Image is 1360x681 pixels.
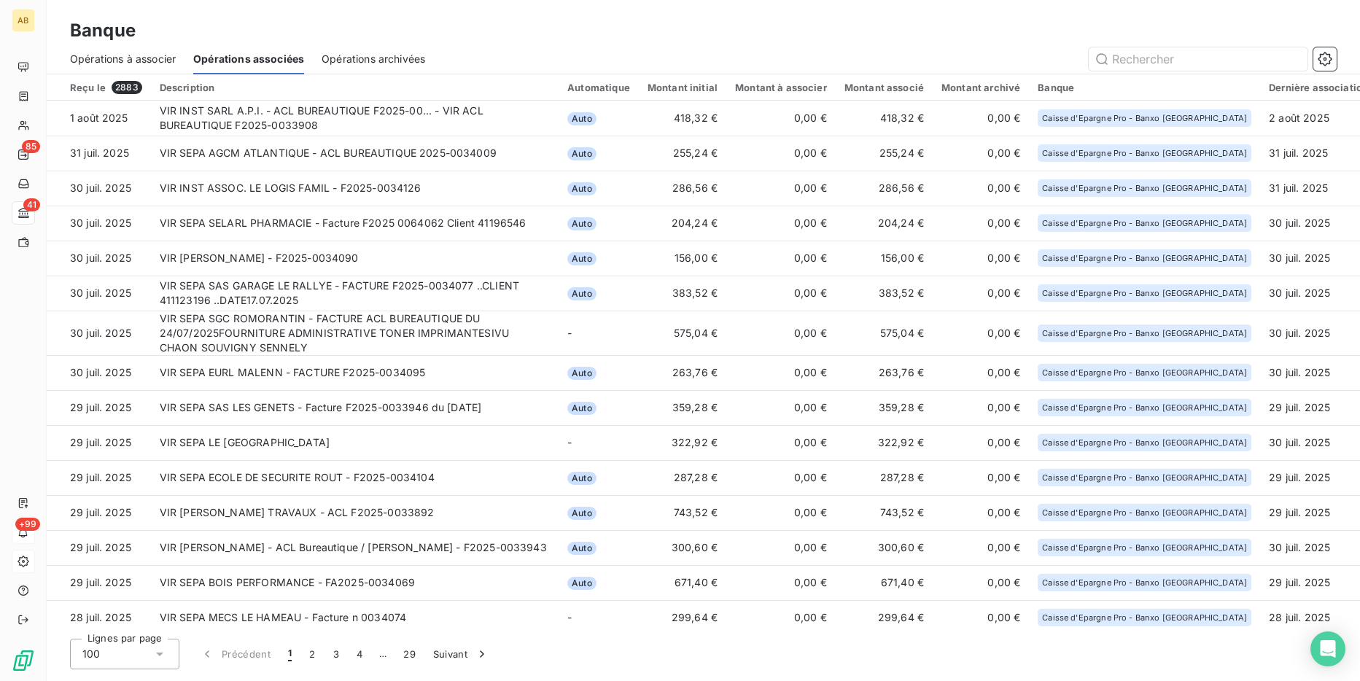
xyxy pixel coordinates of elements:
span: Caisse d'Epargne Pro - Banxo [GEOGRAPHIC_DATA] [1042,613,1247,622]
span: Auto [567,367,597,380]
span: Caisse d'Epargne Pro - Banxo [GEOGRAPHIC_DATA] [1042,184,1247,192]
td: 383,52 € [639,276,726,311]
td: 0,00 € [933,311,1029,355]
td: 255,24 € [639,136,726,171]
td: VIR INST SARL A.P.I. - ACL BUREAUTIQUE F2025-00... - VIR ACL BUREAUTIQUE F2025-0033908 [151,101,559,136]
span: Auto [567,287,597,300]
span: Caisse d'Epargne Pro - Banxo [GEOGRAPHIC_DATA] [1042,508,1247,517]
td: VIR SEPA SAS LES GENETS - Facture F2025-0033946 du [DATE] [151,390,559,425]
span: Opérations à associer [70,52,176,66]
td: 0,00 € [726,101,836,136]
td: 299,64 € [836,600,933,635]
td: 30 juil. 2025 [47,276,151,311]
div: Montant associé [844,82,924,93]
button: 4 [348,639,371,669]
td: 0,00 € [726,565,836,600]
td: VIR [PERSON_NAME] TRAVAUX - ACL F2025-0033892 [151,495,559,530]
button: Précédent [191,639,279,669]
span: Caisse d'Epargne Pro - Banxo [GEOGRAPHIC_DATA] [1042,219,1247,227]
span: Auto [567,252,597,265]
td: 30 juil. 2025 [47,241,151,276]
div: Automatique [567,82,630,93]
td: 0,00 € [933,425,1029,460]
td: 30 juil. 2025 [47,355,151,390]
div: AB [12,9,35,32]
button: Suivant [424,639,498,669]
td: 0,00 € [726,171,836,206]
span: Caisse d'Epargne Pro - Banxo [GEOGRAPHIC_DATA] [1042,543,1247,552]
span: Auto [567,147,597,160]
td: 322,92 € [836,425,933,460]
a: 85 [12,143,34,166]
td: 0,00 € [933,355,1029,390]
span: Caisse d'Epargne Pro - Banxo [GEOGRAPHIC_DATA] [1042,149,1247,157]
td: 0,00 € [726,355,836,390]
div: Banque [1038,82,1251,93]
span: Caisse d'Epargne Pro - Banxo [GEOGRAPHIC_DATA] [1042,329,1247,338]
span: Caisse d'Epargne Pro - Banxo [GEOGRAPHIC_DATA] [1042,473,1247,482]
td: 29 juil. 2025 [47,390,151,425]
td: 0,00 € [726,241,836,276]
td: VIR SEPA MECS LE HAMEAU - Facture n 0034074 [151,600,559,635]
td: 0,00 € [726,495,836,530]
span: Caisse d'Epargne Pro - Banxo [GEOGRAPHIC_DATA] [1042,438,1247,447]
td: 29 juil. 2025 [47,565,151,600]
td: 0,00 € [933,171,1029,206]
td: 29 juil. 2025 [47,425,151,460]
td: - [559,425,639,460]
h3: Banque [70,17,136,44]
td: 1 août 2025 [47,101,151,136]
td: 287,28 € [836,460,933,495]
span: +99 [15,518,40,531]
a: 41 [12,201,34,225]
div: Reçu le [70,81,142,94]
span: 2883 [112,81,142,94]
td: 29 juil. 2025 [47,460,151,495]
td: 299,64 € [639,600,726,635]
td: 255,24 € [836,136,933,171]
td: VIR SEPA SELARL PHARMACIE - Facture F2025 0064062 Client 41196546 [151,206,559,241]
td: 383,52 € [836,276,933,311]
td: 418,32 € [836,101,933,136]
td: VIR SEPA SGC ROMORANTIN - FACTURE ACL BUREAUTIQUE DU 24/07/2025FOURNITURE ADMINISTRATIVE TONER IM... [151,311,559,355]
span: Caisse d'Epargne Pro - Banxo [GEOGRAPHIC_DATA] [1042,403,1247,412]
div: Description [160,82,551,93]
div: Montant initial [648,82,718,93]
td: 29 juil. 2025 [47,495,151,530]
td: 286,56 € [639,171,726,206]
td: 575,04 € [639,311,726,355]
td: 671,40 € [836,565,933,600]
td: 28 juil. 2025 [47,600,151,635]
td: 204,24 € [836,206,933,241]
td: 0,00 € [726,460,836,495]
td: 31 juil. 2025 [47,136,151,171]
td: 0,00 € [726,311,836,355]
td: 30 juil. 2025 [47,206,151,241]
td: 286,56 € [836,171,933,206]
span: Caisse d'Epargne Pro - Banxo [GEOGRAPHIC_DATA] [1042,289,1247,297]
td: 0,00 € [933,136,1029,171]
span: Auto [567,402,597,415]
td: 0,00 € [933,206,1029,241]
td: 300,60 € [639,530,726,565]
td: VIR SEPA AGCM ATLANTIQUE - ACL BUREAUTIQUE 2025-0034009 [151,136,559,171]
span: Auto [567,577,597,590]
span: 41 [23,198,40,211]
span: … [371,642,395,666]
td: 0,00 € [726,530,836,565]
td: VIR SEPA BOIS PERFORMANCE - FA2025-0034069 [151,565,559,600]
td: 0,00 € [933,600,1029,635]
td: 575,04 € [836,311,933,355]
td: 743,52 € [639,495,726,530]
td: VIR INST ASSOC. LE LOGIS FAMIL - F2025-0034126 [151,171,559,206]
td: 204,24 € [639,206,726,241]
td: 30 juil. 2025 [47,311,151,355]
button: 2 [300,639,324,669]
td: 0,00 € [933,241,1029,276]
td: 418,32 € [639,101,726,136]
span: 85 [22,140,40,153]
button: 29 [395,639,424,669]
div: Montant archivé [941,82,1020,93]
td: 0,00 € [726,136,836,171]
span: Auto [567,182,597,195]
